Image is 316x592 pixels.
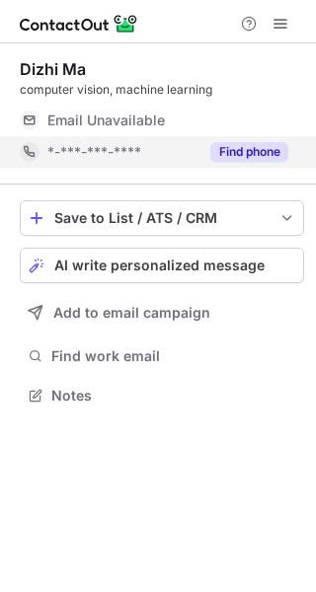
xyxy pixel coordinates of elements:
[20,248,304,283] button: AI write personalized message
[20,382,304,409] button: Notes
[20,200,304,236] button: save-profile-one-click
[53,305,210,321] span: Add to email campaign
[20,81,304,99] div: computer vision, machine learning
[20,342,304,370] button: Find work email
[51,347,296,365] span: Find work email
[20,295,304,331] button: Add to email campaign
[47,111,165,129] span: Email Unavailable
[54,258,265,273] span: AI write personalized message
[51,387,296,405] span: Notes
[20,12,138,36] img: ContactOut v5.3.10
[210,142,288,162] button: Reveal Button
[54,210,270,226] div: Save to List / ATS / CRM
[20,59,86,79] div: Dizhi Ma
